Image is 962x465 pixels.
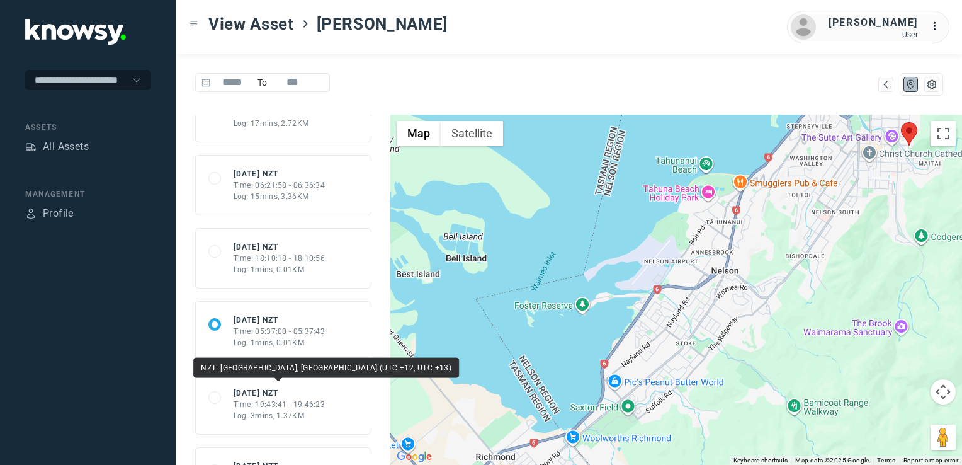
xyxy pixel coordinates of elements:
div: Assets [25,122,151,133]
button: Keyboard shortcuts [733,456,788,465]
div: Time: 05:37:00 - 05:37:43 [234,326,325,337]
button: Toggle fullscreen view [931,121,956,146]
tspan: ... [931,21,944,31]
a: Open this area in Google Maps (opens a new window) [393,449,435,465]
div: User [829,30,918,39]
div: Log: 3mins, 1.37KM [234,410,325,422]
div: All Assets [43,139,89,154]
div: Profile [25,208,37,219]
div: List [926,79,937,90]
div: : [931,19,946,36]
img: avatar.png [791,14,816,40]
button: Show street map [397,121,441,146]
div: Log: 1mins, 0.01KM [234,264,325,275]
div: Profile [43,206,74,221]
div: [DATE] NZT [234,387,325,399]
span: NZT: [GEOGRAPHIC_DATA], [GEOGRAPHIC_DATA] (UTC +12, UTC +13) [201,364,451,372]
button: Show satellite imagery [441,121,503,146]
span: View Asset [208,13,294,35]
div: Log: 15mins, 3.36KM [234,191,325,202]
div: Time: 19:43:41 - 19:46:23 [234,399,325,410]
div: [DATE] NZT [234,314,325,326]
div: : [931,19,946,34]
button: Drag Pegman onto the map to open Street View [931,425,956,450]
div: Management [25,188,151,200]
div: [DATE] NZT [234,168,325,180]
div: Map [880,79,891,90]
div: Toggle Menu [190,20,198,28]
div: [DATE] NZT [234,241,325,253]
div: Log: 1mins, 0.01KM [234,337,325,348]
div: [PERSON_NAME] [829,15,918,30]
div: Assets [25,141,37,152]
div: > [300,19,310,29]
a: Terms [877,457,896,464]
a: ProfileProfile [25,206,74,221]
div: Time: 06:21:58 - 06:36:34 [234,180,325,191]
img: Google [393,449,435,465]
span: Map data ©2025 Google [795,457,869,464]
div: Map [905,79,917,90]
a: Report a map error [903,457,958,464]
div: Time: 18:10:18 - 18:10:56 [234,253,325,264]
div: Log: 17mins, 2.72KM [234,118,325,129]
span: To [254,73,271,92]
button: Map camera controls [931,379,956,405]
a: AssetsAll Assets [25,139,89,154]
span: [PERSON_NAME] [317,13,448,35]
img: Application Logo [25,19,126,45]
